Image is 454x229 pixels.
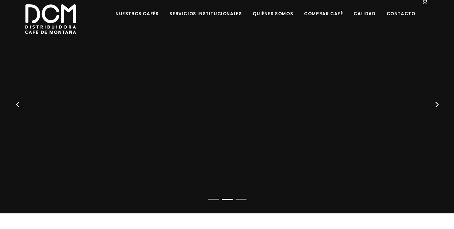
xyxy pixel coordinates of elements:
button: Next [422,91,450,119]
li: Page dot 1 [208,199,219,200]
button: Previous [4,91,32,119]
li: Page dot 3 [236,199,246,200]
li: Page dot 2 [222,199,233,200]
